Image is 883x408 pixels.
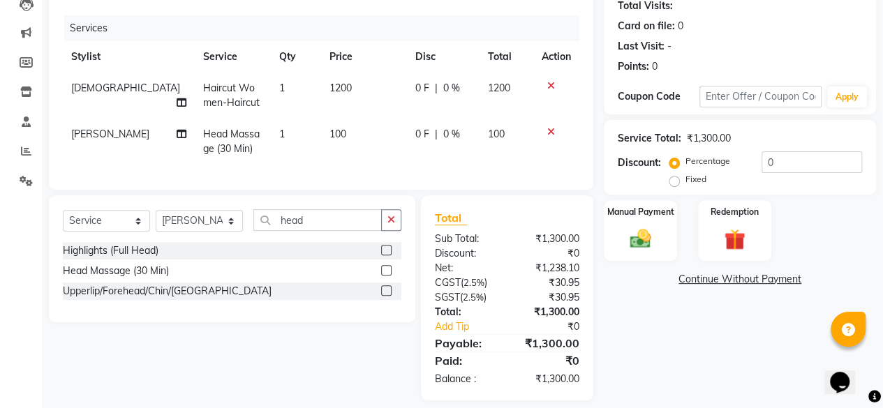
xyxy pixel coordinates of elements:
[488,82,510,94] span: 1200
[618,131,681,146] div: Service Total:
[507,275,590,290] div: ₹30.95
[435,276,461,289] span: CGST
[329,82,352,94] span: 1200
[424,305,507,319] div: Total:
[415,127,429,142] span: 0 F
[424,372,507,386] div: Balance :
[667,39,671,54] div: -
[424,261,507,275] div: Net:
[63,264,169,278] div: Head Massage (30 Min)
[618,156,661,170] div: Discount:
[685,173,706,186] label: Fixed
[480,41,533,73] th: Total
[424,290,507,305] div: ( )
[321,41,407,73] th: Price
[652,59,658,74] div: 0
[435,81,438,96] span: |
[507,335,590,352] div: ₹1,300.00
[507,352,590,369] div: ₹0
[507,372,590,386] div: ₹1,300.00
[711,206,759,218] label: Redemption
[618,59,649,74] div: Points:
[443,81,460,96] span: 0 %
[824,352,869,394] iframe: chat widget
[533,41,579,73] th: Action
[424,335,507,352] div: Payable:
[507,246,590,261] div: ₹0
[435,211,467,225] span: Total
[463,292,484,303] span: 2.5%
[71,128,149,140] span: [PERSON_NAME]
[271,41,321,73] th: Qty
[424,275,507,290] div: ( )
[63,284,272,299] div: Upperlip/Forehead/Chin/[GEOGRAPHIC_DATA]
[827,86,867,107] button: Apply
[607,272,873,287] a: Continue Without Payment
[435,291,460,303] span: SGST
[718,227,752,252] img: _gift.svg
[507,305,590,319] div: ₹1,300.00
[279,82,285,94] span: 1
[699,86,822,107] input: Enter Offer / Coupon Code
[687,131,731,146] div: ₹1,300.00
[203,128,260,155] span: Head Massage (30 Min)
[618,89,699,104] div: Coupon Code
[407,41,480,73] th: Disc
[63,243,158,258] div: Highlights (Full Head)
[623,227,658,251] img: _cash.svg
[607,206,674,218] label: Manual Payment
[279,128,285,140] span: 1
[424,352,507,369] div: Paid:
[64,15,590,41] div: Services
[424,246,507,261] div: Discount:
[685,155,730,167] label: Percentage
[195,41,271,73] th: Service
[415,81,429,96] span: 0 F
[329,128,346,140] span: 100
[443,127,460,142] span: 0 %
[253,209,382,231] input: Search or Scan
[71,82,180,94] span: [DEMOGRAPHIC_DATA]
[618,39,665,54] div: Last Visit:
[435,127,438,142] span: |
[488,128,505,140] span: 100
[618,19,675,33] div: Card on file:
[424,319,521,334] a: Add Tip
[203,82,260,109] span: Haircut Women-Haircut
[507,290,590,305] div: ₹30.95
[521,319,590,334] div: ₹0
[63,41,195,73] th: Stylist
[463,277,484,288] span: 2.5%
[507,261,590,275] div: ₹1,238.10
[424,232,507,246] div: Sub Total:
[507,232,590,246] div: ₹1,300.00
[678,19,683,33] div: 0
